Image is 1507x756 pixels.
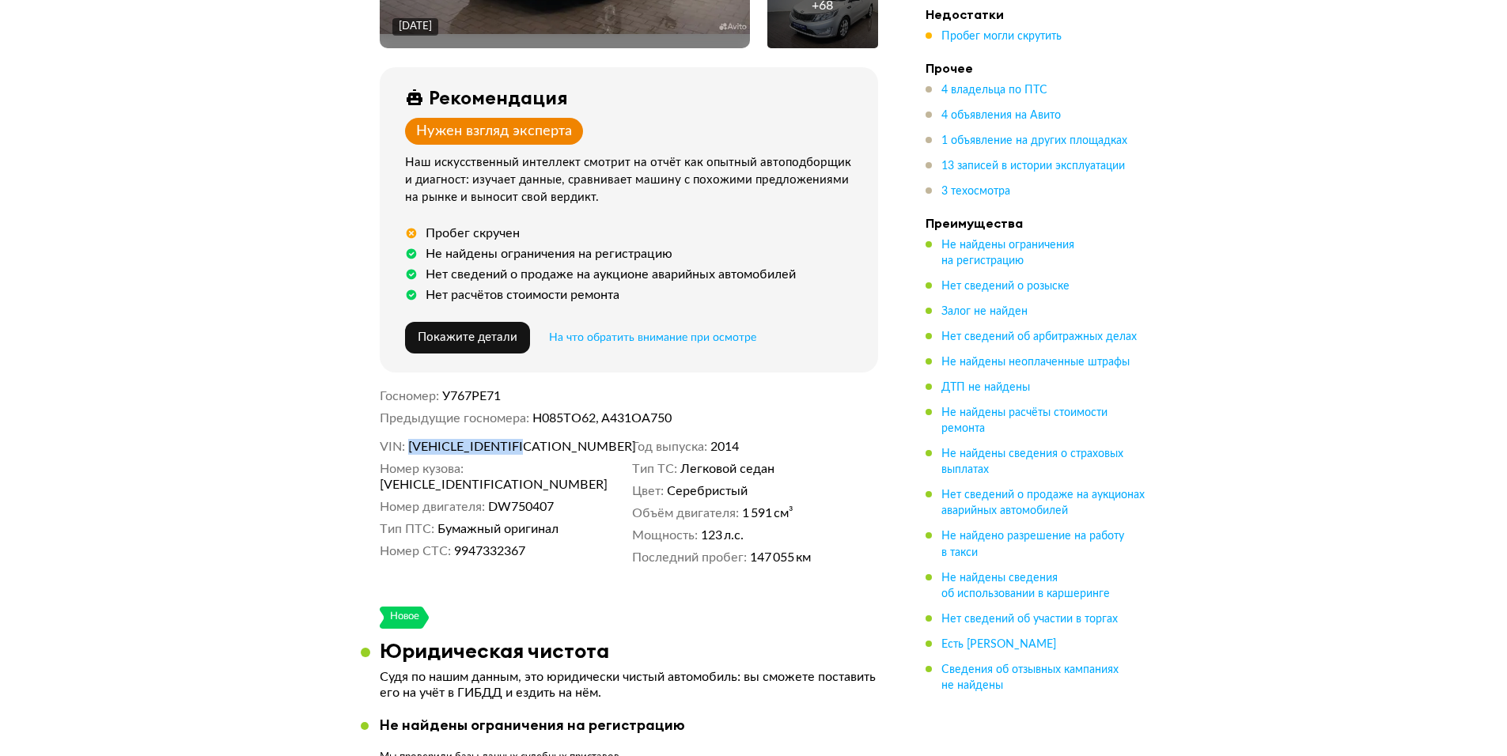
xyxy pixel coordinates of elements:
span: Пробег могли скрутить [941,31,1062,42]
span: Не найдено разрешение на работу в такси [941,531,1124,558]
span: Нет сведений о продаже на аукционах аварийных автомобилей [941,490,1145,516]
dt: Предыдущие госномера [380,410,529,426]
dt: Объём двигателя [632,505,739,521]
div: Рекомендация [429,86,568,108]
span: 3 техосмотра [941,186,1010,197]
div: Не найдены ограничения на регистрацию [380,716,685,734]
div: Пробег скручен [426,225,520,241]
span: Нет сведений об арбитражных делах [941,331,1137,342]
span: Залог не найден [941,306,1028,317]
span: Сведения об отзывных кампаниях не найдены [941,663,1119,690]
span: Покажите детали [418,331,517,343]
div: Наш искусственный интеллект смотрит на отчёт как опытный автоподборщик и диагност: изучает данные... [405,154,859,206]
span: 4 объявления на Авито [941,110,1061,121]
dt: Тип ТС [632,461,677,477]
span: Не найдены сведения о страховых выплатах [941,448,1123,475]
dt: VIN [380,439,405,455]
span: 123 л.с. [701,527,744,543]
span: 1 591 см³ [742,505,793,521]
span: Легковой седан [680,461,774,477]
span: [VEHICLE_IDENTIFICATION_NUMBER] [408,439,590,455]
span: DW750407 [488,499,554,515]
dt: Мощность [632,527,698,543]
dt: Год выпуска [632,439,707,455]
dd: Н085ТО62, А431ОА750 [532,410,878,426]
span: Не найдены сведения об использовании в каршеринге [941,572,1110,599]
span: 13 записей в истории эксплуатации [941,161,1125,172]
h3: Юридическая чистота [380,638,609,663]
dt: Тип ПТС [380,521,434,537]
div: Нет сведений о продаже на аукционе аварийных автомобилей [426,266,796,282]
span: Есть [PERSON_NAME] [941,638,1056,649]
span: 4 владельца по ПТС [941,85,1047,96]
h4: Преимущества [926,215,1147,231]
span: Нет сведений о розыске [941,281,1070,292]
div: Нужен взгляд эксперта [416,123,572,140]
h4: Недостатки [926,6,1147,22]
dt: Последний пробег [632,550,747,565]
span: 1 объявление на других площадках [941,135,1127,146]
span: 2014 [710,439,739,455]
button: Покажите детали [405,322,530,353]
span: 9947332367 [454,543,525,559]
span: Не найдены расчёты стоимости ремонта [941,407,1108,434]
dt: Номер кузова [380,461,464,477]
span: Не найдены неоплаченные штрафы [941,357,1130,368]
span: Нет сведений об участии в торгах [941,613,1118,624]
span: У767РЕ71 [442,390,501,403]
span: Не найдены ограничения на регистрацию [941,240,1074,266]
span: Серебристый [667,483,748,499]
dt: Номер двигателя [380,499,485,515]
div: Нет расчётов стоимости ремонта [426,287,619,303]
dt: Цвет [632,483,664,499]
dt: Госномер [380,388,439,404]
div: Не найдены ограничения на регистрацию [426,246,672,262]
span: [VEHICLE_IDENTIFICATION_NUMBER] [380,477,562,493]
span: ДТП не найдены [941,382,1030,393]
span: 147 055 км [750,550,811,565]
div: [DATE] [399,20,432,34]
span: На что обратить внимание при осмотре [549,332,756,343]
dt: Номер СТС [380,543,451,559]
span: Бумажный оригинал [437,521,558,537]
p: Судя по нашим данным, это юридически чистый автомобиль: вы сможете поставить его на учёт в ГИБДД ... [380,669,878,701]
h4: Прочее [926,60,1147,76]
div: Новое [389,607,420,629]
